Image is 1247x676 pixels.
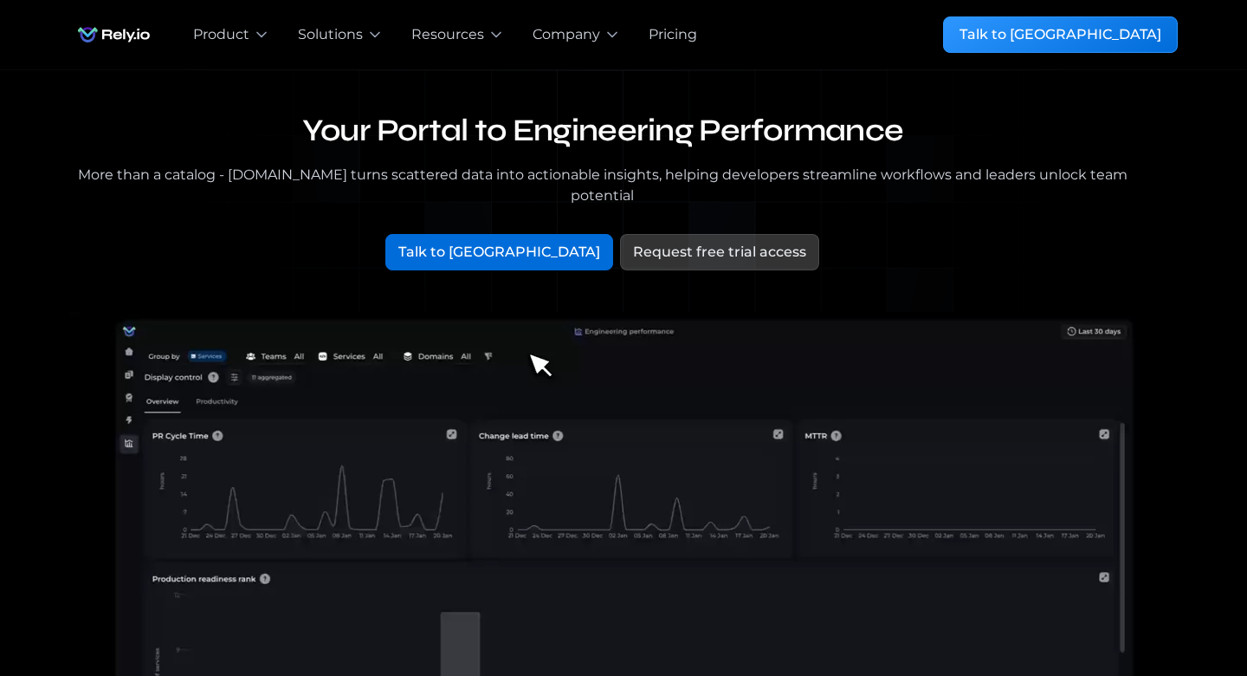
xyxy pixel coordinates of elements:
div: Talk to [GEOGRAPHIC_DATA] [959,24,1161,45]
h1: Your Portal to Engineering Performance [69,112,1136,151]
div: Product [193,24,249,45]
div: More than a catalog - [DOMAIN_NAME] turns scattered data into actionable insights, helping develo... [69,165,1136,206]
div: Solutions [298,24,363,45]
a: Pricing [649,24,697,45]
a: Talk to [GEOGRAPHIC_DATA] [385,234,613,270]
div: Talk to [GEOGRAPHIC_DATA] [398,242,600,263]
a: Talk to [GEOGRAPHIC_DATA] [943,16,1178,53]
a: Request free trial access [620,234,819,270]
img: Rely.io logo [69,17,158,52]
a: home [69,17,158,52]
div: Resources [411,24,484,45]
div: Company [533,24,600,45]
div: Request free trial access [633,242,806,263]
